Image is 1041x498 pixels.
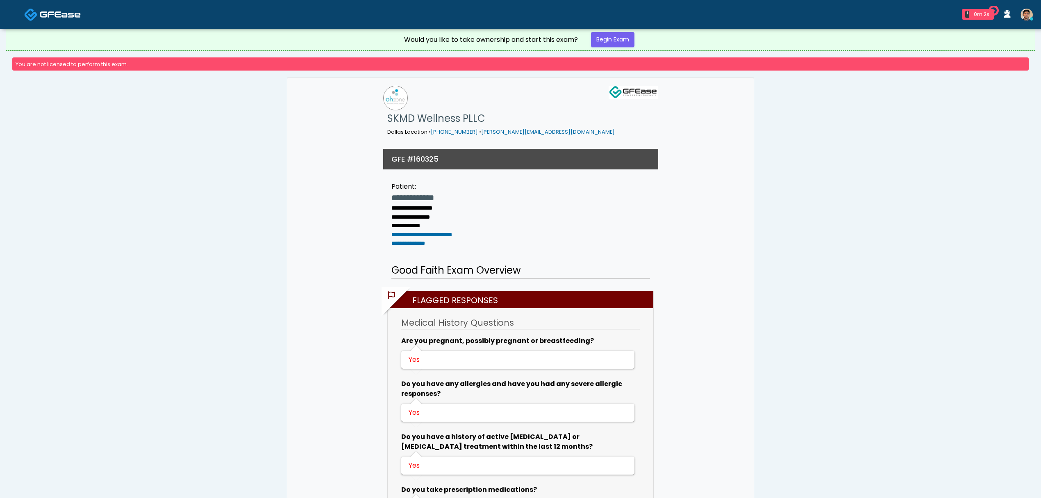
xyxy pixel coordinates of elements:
h3: Medical History Questions [401,317,640,329]
h1: SKMD Wellness PLLC [387,110,615,127]
div: Yes [409,408,625,418]
img: Docovia [40,10,81,18]
span: • [429,128,431,135]
div: Patient: [391,182,452,192]
a: [PHONE_NUMBER] [431,128,478,135]
img: GFEase Logo [609,86,658,99]
b: Do you have a history of active [MEDICAL_DATA] or [MEDICAL_DATA] treatment within the last 12 mon... [401,432,593,451]
div: 0m 2s [973,11,991,18]
a: Begin Exam [591,32,634,47]
small: Dallas Location [387,128,615,135]
h3: GFE #160325 [391,154,439,164]
div: Yes [409,355,625,365]
b: Do you take prescription medications? [401,485,537,494]
b: Do you have any allergies and have you had any severe allergic responses? [401,379,622,398]
span: • [479,128,481,135]
h2: Good Faith Exam Overview [391,263,650,279]
img: Docovia [24,8,38,21]
a: 1 0m 2s [957,6,999,23]
img: SKMD Wellness PLLC [383,86,408,110]
img: Kenner Medina [1021,9,1033,21]
b: Are you pregnant, possibly pregnant or breastfeeding? [401,336,594,345]
div: 1 [965,11,969,18]
a: Docovia [24,1,81,27]
h2: Flagged Responses [392,291,653,308]
small: You are not licensed to perform this exam. [16,61,128,68]
div: Would you like to take ownership and start this exam? [404,35,578,45]
div: Yes [409,461,625,471]
a: [PERSON_NAME][EMAIL_ADDRESS][DOMAIN_NAME] [481,128,615,135]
